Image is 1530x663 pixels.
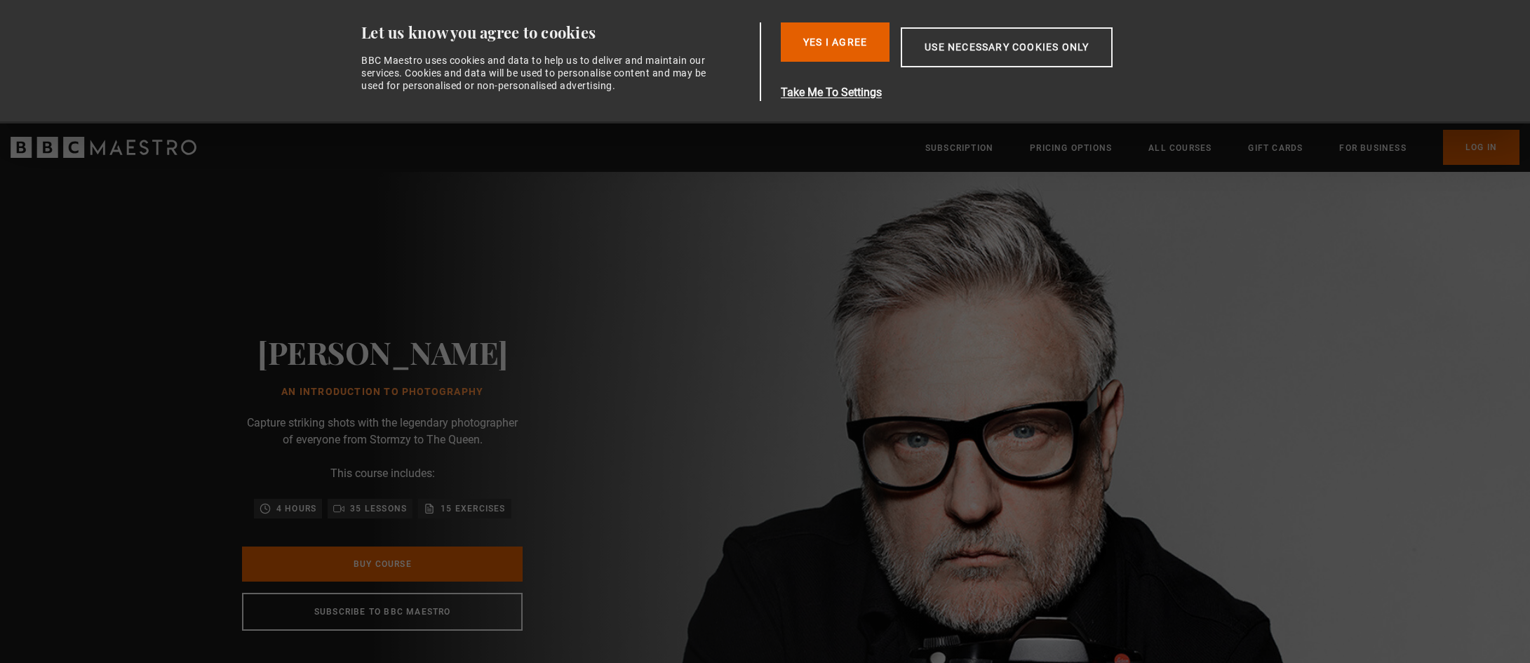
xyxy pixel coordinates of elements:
p: 35 lessons [350,502,407,516]
a: Subscribe to BBC Maestro [242,593,523,631]
a: All Courses [1148,141,1212,155]
a: Log In [1443,130,1519,165]
p: This course includes: [330,465,435,482]
button: Use necessary cookies only [901,27,1113,67]
a: Pricing Options [1030,141,1112,155]
div: BBC Maestro uses cookies and data to help us to deliver and maintain our services. Cookies and da... [361,54,715,93]
h2: [PERSON_NAME] [257,334,508,370]
button: Yes I Agree [781,22,890,62]
p: 15 exercises [441,502,505,516]
p: 4 hours [276,502,316,516]
a: Gift Cards [1248,141,1303,155]
div: Let us know you agree to cookies [361,22,754,43]
button: Take Me To Settings [781,84,1179,101]
a: For business [1339,141,1406,155]
p: Capture striking shots with the legendary photographer of everyone from Stormzy to The Queen. [242,415,523,448]
h1: An Introduction to Photography [257,387,508,398]
svg: BBC Maestro [11,137,196,158]
nav: Primary [925,130,1519,165]
a: Subscription [925,141,993,155]
a: Buy Course [242,547,523,582]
